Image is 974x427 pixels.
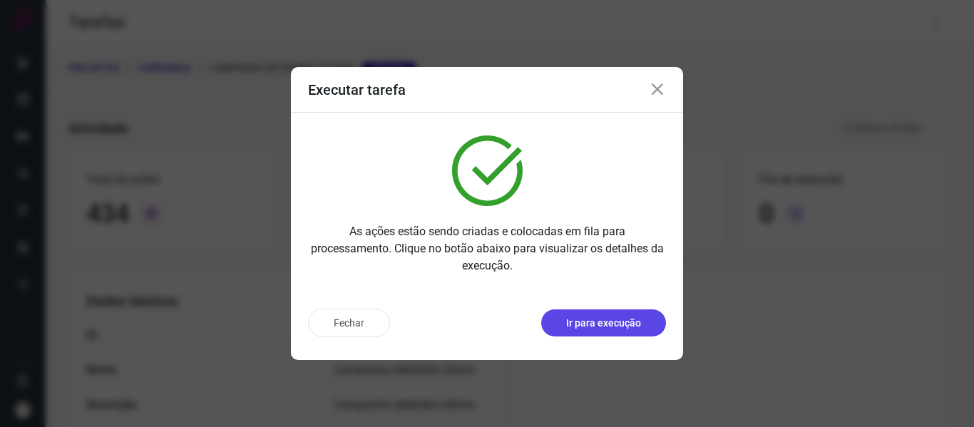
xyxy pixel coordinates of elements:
button: Fechar [308,309,390,337]
p: Ir para execução [566,316,641,331]
h3: Executar tarefa [308,81,406,98]
p: As ações estão sendo criadas e colocadas em fila para processamento. Clique no botão abaixo para ... [308,223,666,274]
button: Ir para execução [541,309,666,336]
img: verified.svg [452,135,523,206]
